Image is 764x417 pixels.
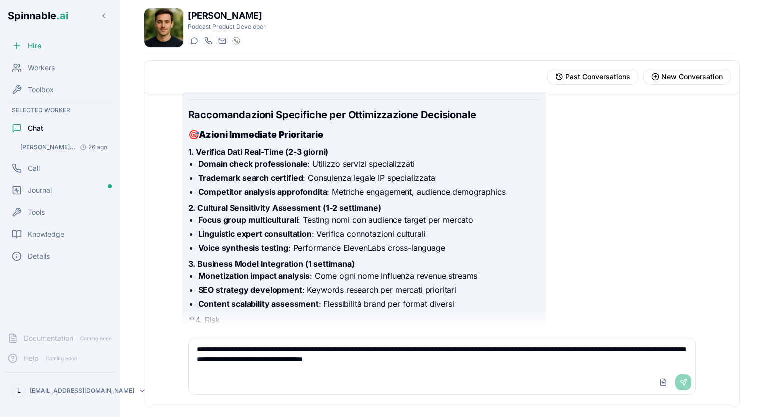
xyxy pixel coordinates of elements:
li: : Consulenza legale IP specializzata [198,172,540,184]
strong: Domain check professionale [198,159,308,169]
span: Knowledge [28,229,64,239]
li: : Verifica connotazioni culturali [198,228,540,240]
button: WhatsApp [230,35,242,47]
strong: Competitor analysis approfondita [198,187,327,197]
li: : Utilizzo servizi specializzati [198,158,540,170]
strong: Content scalability assessment [198,299,319,309]
button: Start a call with Simon Ricci [202,35,214,47]
span: Spinnable [8,10,68,22]
li: : Metriche engagement, audience demographics [198,186,540,198]
button: Open conversation: ciao simon, iniziamo creando la struttura base del podcast, per capire meglio ... [16,140,112,154]
strong: Trademark search certified [198,173,303,183]
p: [EMAIL_ADDRESS][DOMAIN_NAME] [30,387,134,395]
strong: Azioni Immediate Prioritarie [199,129,323,140]
span: Call [28,163,40,173]
span: Workers [28,63,55,73]
div: Selected Worker [4,104,116,116]
strong: 3. Business Model Integration (1 settimana) [188,259,355,269]
strong: Linguistic expert consultation [198,229,312,239]
h3: 🎯 [188,128,540,142]
strong: Voice synthesis testing [198,243,288,253]
strong: 2. Cultural Sensitivity Assessment (1-2 settimane) [188,203,381,213]
span: L [17,387,21,395]
span: Past Conversations [565,72,630,82]
li: : Come ogni nome influenza revenue streams [198,270,540,282]
button: Send email to simon.ricci@getspinnable.ai [216,35,228,47]
span: Coming Soon [43,354,80,363]
h2: Raccomandazioni Specifiche per Ottimizzazione Decisionale [188,108,540,122]
h1: [PERSON_NAME] [188,9,266,23]
strong: Focus group multiculturali [198,215,298,225]
span: Journal [28,185,52,195]
span: Coming Soon [77,334,115,343]
span: Chat [28,123,43,133]
li: : Testing nomi con audience target per mercato [198,214,540,226]
strong: SEO strategy development [198,285,302,295]
span: New Conversation [661,72,723,82]
span: Documentation [24,333,73,343]
span: Help [24,353,39,363]
span: ciao simon, iniziamo creando la struttura base del podcast, per capire meglio di cosa c'è bisogno... [20,143,76,151]
img: WhatsApp [232,37,240,45]
li: : Flessibilità brand per format diversi [198,298,540,310]
li: : Performance ElevenLabs cross-language [198,242,540,254]
p: Podcast Product Developer [188,23,266,31]
span: Toolbox [28,85,54,95]
strong: Monetization impact analysis [198,271,310,281]
span: Hire [28,41,41,51]
button: L[EMAIL_ADDRESS][DOMAIN_NAME] [8,381,112,401]
span: Tools [28,207,45,217]
img: Simon Ricci [144,8,183,47]
span: .ai [56,10,68,22]
span: Details [28,251,50,261]
button: Start new conversation [643,69,731,85]
button: Start a chat with Simon Ricci [188,35,200,47]
span: 26 ago [76,143,107,151]
li: : Keywords research per mercati prioritari [198,284,540,296]
button: View past conversations [547,69,639,85]
strong: 1. Verifica Dati Real-Time (2-3 giorni) [188,147,329,157]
